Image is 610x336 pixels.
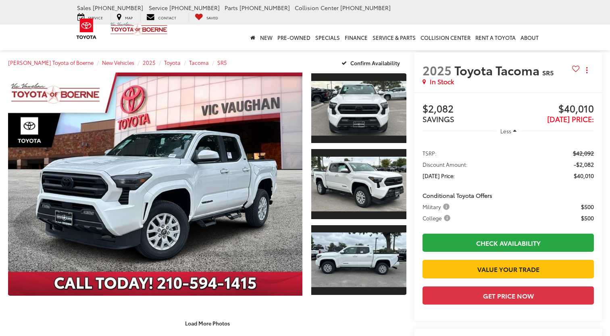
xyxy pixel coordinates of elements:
a: Service & Parts: Opens in a new tab [370,25,418,50]
span: Military [423,203,451,211]
span: $40,010 [508,103,594,115]
span: Sales [77,4,91,12]
a: Expand Photo 1 [311,73,406,144]
span: $42,092 [573,149,594,157]
img: 2025 Toyota Tacoma SR5 [310,81,407,136]
img: 2025 Toyota Tacoma SR5 [310,157,407,212]
span: Parts [225,4,238,12]
span: Map [125,15,133,20]
a: My Saved Vehicles [189,13,224,22]
span: Conditional Toyota Offers [423,191,492,199]
span: Contact [158,15,176,20]
span: [PHONE_NUMBER] [93,4,143,12]
a: Service [71,13,109,22]
a: About [518,25,541,50]
button: Less [496,124,520,138]
a: Contact [140,13,182,22]
a: Pre-Owned [275,25,313,50]
span: [DATE] Price: [423,172,455,180]
button: Confirm Availability [337,56,407,70]
span: College [423,214,452,222]
a: SR5 [217,59,227,66]
a: New [258,25,275,50]
a: New Vehicles [102,59,134,66]
a: Finance [342,25,370,50]
button: College [423,214,453,222]
a: Specials [313,25,342,50]
span: Toyota Tacoma [454,61,542,79]
span: $500 [581,203,594,211]
span: Less [500,127,511,135]
a: Expand Photo 3 [311,224,406,296]
span: 2025 [423,61,452,79]
a: Rent a Toyota [473,25,518,50]
a: Tacoma [189,59,209,66]
span: Service [88,15,103,20]
a: 2025 [143,59,156,66]
a: Toyota [164,59,181,66]
a: [PERSON_NAME] Toyota of Boerne [8,59,94,66]
a: Home [248,25,258,50]
span: Saved [206,15,218,20]
span: -$2,082 [574,160,594,168]
a: Check Availability [423,234,594,252]
span: TSRP: [423,149,437,157]
button: Load More Photos [179,316,235,330]
span: In Stock [430,77,454,86]
a: Expand Photo 2 [311,148,406,220]
span: SR5 [542,68,554,77]
span: [PHONE_NUMBER] [169,4,220,12]
span: [PHONE_NUMBER] [340,4,391,12]
span: $500 [581,214,594,222]
span: $2,082 [423,103,508,115]
button: Get Price Now [423,286,594,305]
span: Collision Center [295,4,339,12]
a: Value Your Trade [423,260,594,278]
img: Vic Vaughan Toyota of Boerne [110,22,168,36]
span: [PHONE_NUMBER] [239,4,290,12]
a: Collision Center [418,25,473,50]
a: Map [110,13,139,22]
button: Military [423,203,452,211]
span: Discount Amount: [423,160,468,168]
span: [DATE] Price: [547,114,594,124]
a: Expand Photo 0 [8,73,302,296]
span: Confirm Availability [350,59,400,66]
img: Toyota [71,16,102,42]
img: 2025 Toyota Tacoma SR5 [310,232,407,287]
span: SAVINGS [423,114,454,124]
span: dropdown dots [586,67,587,73]
img: 2025 Toyota Tacoma SR5 [5,72,305,297]
button: Actions [580,63,594,77]
span: $40,010 [574,172,594,180]
span: Service [149,4,168,12]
